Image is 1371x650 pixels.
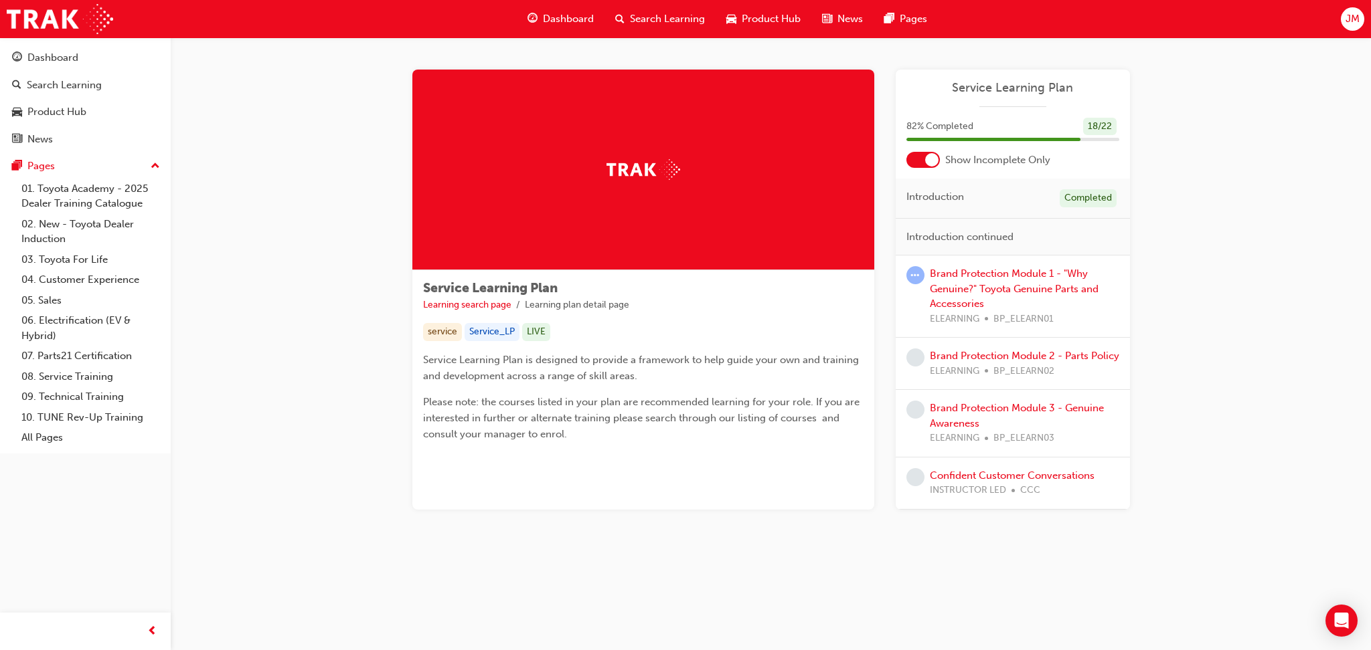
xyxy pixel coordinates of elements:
span: search-icon [615,11,625,27]
span: BP_ELEARN01 [993,312,1054,327]
a: search-iconSearch Learning [604,5,716,33]
span: guage-icon [528,11,538,27]
a: news-iconNews [811,5,874,33]
span: BP_ELEARN03 [993,431,1054,446]
span: learningRecordVerb_NONE-icon [906,468,924,486]
span: Show Incomplete Only [945,152,1050,168]
a: car-iconProduct Hub [716,5,811,33]
span: news-icon [822,11,832,27]
a: Product Hub [5,100,165,124]
span: up-icon [151,158,160,175]
span: search-icon [12,80,21,92]
button: DashboardSearch LearningProduct HubNews [5,43,165,154]
span: ELEARNING [930,312,979,327]
span: Pages [900,11,927,27]
a: guage-iconDashboard [517,5,604,33]
span: Service Learning Plan is designed to provide a framework to help guide your own and training and ... [423,354,862,382]
a: 04. Customer Experience [16,269,165,290]
span: Introduction [906,189,964,205]
a: Brand Protection Module 1 - "Why Genuine?" Toyota Genuine Parts and Accessories [930,267,1099,310]
li: Learning plan detail page [525,298,629,313]
button: JM [1341,7,1364,31]
div: service [423,323,462,341]
a: 07. Parts21 Certification [16,346,165,366]
span: Introduction continued [906,229,1014,245]
span: INSTRUCTOR LED [930,483,1006,498]
span: News [837,11,863,27]
span: learningRecordVerb_NONE-icon [906,401,924,419]
span: Service Learning Plan [423,280,558,296]
a: 08. Service Training [16,366,165,387]
a: Brand Protection Module 3 - Genuine Awareness [930,402,1104,429]
a: News [5,127,165,152]
span: CCC [1020,483,1040,498]
div: 18 / 22 [1083,118,1117,136]
span: learningRecordVerb_ATTEMPT-icon [906,266,924,284]
span: Please note: the courses listed in your plan are recommended learning for your role. If you are i... [423,396,862,440]
a: Confident Customer Conversations [930,469,1095,481]
span: Dashboard [543,11,594,27]
span: guage-icon [12,52,22,64]
button: Pages [5,154,165,179]
a: Dashboard [5,45,165,70]
a: pages-iconPages [874,5,938,33]
a: Service Learning Plan [906,80,1119,96]
a: Brand Protection Module 2 - Parts Policy [930,350,1119,362]
div: Search Learning [27,78,102,93]
div: LIVE [522,323,550,341]
img: Trak [7,4,113,34]
span: prev-icon [147,623,157,640]
span: BP_ELEARN02 [993,364,1054,379]
span: car-icon [12,106,22,118]
div: Completed [1060,189,1117,207]
div: Dashboard [27,50,78,66]
a: 05. Sales [16,290,165,311]
div: Open Intercom Messenger [1325,605,1358,637]
a: All Pages [16,427,165,448]
img: Trak [607,159,680,180]
span: Search Learning [630,11,705,27]
a: 06. Electrification (EV & Hybrid) [16,310,165,346]
a: 09. Technical Training [16,387,165,407]
a: Search Learning [5,73,165,98]
span: Product Hub [742,11,801,27]
span: news-icon [12,134,22,146]
div: Product Hub [27,104,86,120]
a: 01. Toyota Academy - 2025 Dealer Training Catalogue [16,179,165,214]
div: Service_LP [465,323,519,341]
a: 10. TUNE Rev-Up Training [16,407,165,428]
span: learningRecordVerb_NONE-icon [906,348,924,366]
div: News [27,132,53,147]
span: pages-icon [12,160,22,173]
span: pages-icon [884,11,894,27]
span: 82 % Completed [906,119,973,134]
span: ELEARNING [930,364,979,379]
div: Pages [27,158,55,174]
a: 03. Toyota For Life [16,249,165,270]
span: JM [1346,11,1360,27]
a: 02. New - Toyota Dealer Induction [16,214,165,249]
a: Learning search page [423,299,511,310]
span: car-icon [726,11,736,27]
span: ELEARNING [930,431,979,446]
